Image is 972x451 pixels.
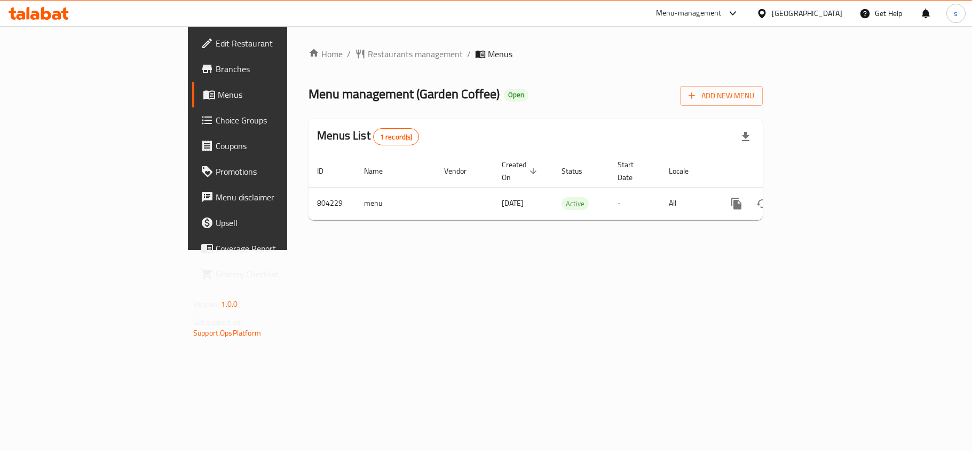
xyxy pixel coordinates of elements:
[216,114,342,127] span: Choice Groups
[216,165,342,178] span: Promotions
[192,159,350,184] a: Promotions
[216,216,342,229] span: Upsell
[609,187,660,220] td: -
[368,48,463,60] span: Restaurants management
[216,37,342,50] span: Edit Restaurant
[502,158,540,184] span: Created On
[618,158,647,184] span: Start Date
[373,128,420,145] div: Total records count
[680,86,763,106] button: Add New Menu
[221,297,238,311] span: 1.0.0
[715,155,835,188] th: Actions
[562,197,589,210] div: Active
[192,107,350,133] a: Choice Groups
[309,48,763,60] nav: breadcrumb
[562,165,596,177] span: Status
[488,48,512,60] span: Menus
[193,326,261,340] a: Support.OpsPlatform
[192,30,350,56] a: Edit Restaurant
[192,184,350,210] a: Menu disclaimer
[216,63,342,75] span: Branches
[749,191,775,216] button: Change Status
[216,139,342,152] span: Coupons
[562,198,589,210] span: Active
[689,89,754,103] span: Add New Menu
[216,242,342,255] span: Coverage Report
[218,88,342,101] span: Menus
[309,82,500,106] span: Menu management ( Garden Coffee )
[733,124,758,150] div: Export file
[954,7,958,19] span: s
[317,128,419,145] h2: Menus List
[669,165,702,177] span: Locale
[192,82,350,107] a: Menus
[504,90,528,99] span: Open
[192,236,350,261] a: Coverage Report
[502,196,524,210] span: [DATE]
[374,132,419,142] span: 1 record(s)
[309,155,835,220] table: enhanced table
[355,48,463,60] a: Restaurants management
[317,165,337,177] span: ID
[355,187,436,220] td: menu
[193,315,242,329] span: Get support on:
[192,133,350,159] a: Coupons
[364,165,397,177] span: Name
[660,187,715,220] td: All
[192,210,350,236] a: Upsell
[504,89,528,102] div: Open
[444,165,480,177] span: Vendor
[216,268,342,281] span: Grocery Checklist
[193,297,219,311] span: Version:
[772,7,842,19] div: [GEOGRAPHIC_DATA]
[656,7,722,20] div: Menu-management
[192,261,350,287] a: Grocery Checklist
[724,191,749,216] button: more
[192,56,350,82] a: Branches
[467,48,471,60] li: /
[216,191,342,204] span: Menu disclaimer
